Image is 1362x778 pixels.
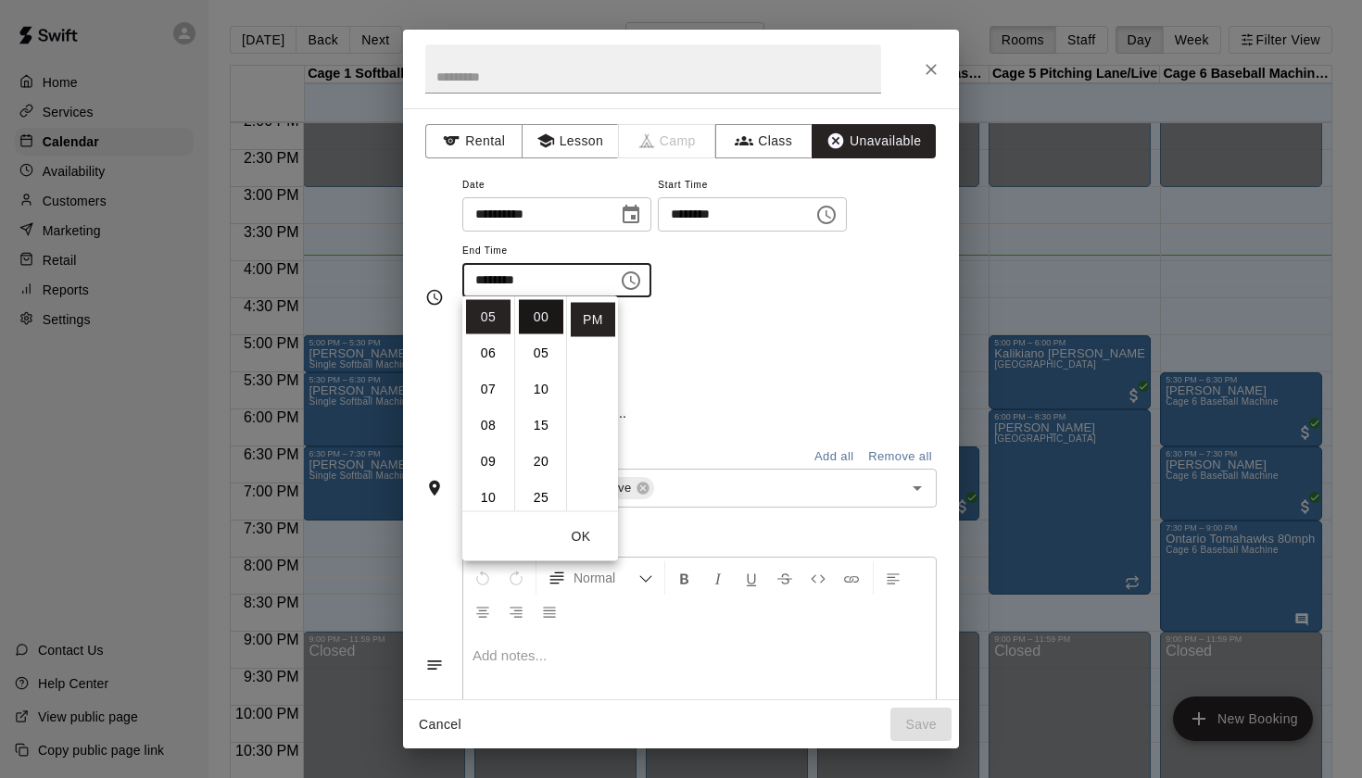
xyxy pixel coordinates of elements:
button: Add all [804,443,864,471]
li: 5 hours [466,300,511,334]
span: Camps can only be created in the Services page [619,124,716,158]
button: Open [904,475,930,501]
li: 25 minutes [519,481,563,515]
ul: Select meridiem [566,296,618,511]
span: Notes [463,522,937,552]
button: Center Align [467,595,498,628]
button: Cancel [410,708,470,742]
button: Choose time, selected time is 5:00 PM [612,262,649,299]
button: Class [715,124,813,158]
button: Unavailable [812,124,936,158]
button: Close [914,53,948,86]
li: 7 hours [466,372,511,407]
button: Rental [425,124,523,158]
button: Right Align [500,595,532,628]
button: Left Align [877,561,909,595]
span: Normal [574,569,638,587]
button: Insert Code [802,561,834,595]
li: 9 hours [466,445,511,479]
button: Format Strikethrough [769,561,801,595]
li: 10 hours [466,481,511,515]
span: Date [462,173,651,198]
button: Formatting Options [540,561,661,595]
li: 8 hours [466,408,511,443]
span: Start Time [658,173,847,198]
li: 0 minutes [519,300,563,334]
li: 15 minutes [519,408,563,443]
ul: Select minutes [514,296,566,511]
li: 5 minutes [519,336,563,370]
button: Format Italics [702,561,734,595]
button: Format Bold [669,561,700,595]
ul: Select hours [462,296,514,511]
svg: Notes [425,656,444,674]
button: Justify Align [534,595,565,628]
button: Choose time, selected time is 4:45 PM [808,196,845,233]
button: Insert Link [836,561,867,595]
li: PM [571,303,615,337]
button: Format Underline [736,561,767,595]
li: 20 minutes [519,445,563,479]
span: End Time [462,239,651,264]
button: Redo [500,561,532,595]
svg: Timing [425,288,444,307]
button: OK [551,520,611,554]
li: 10 minutes [519,372,563,407]
button: Remove all [864,443,937,471]
button: Choose date, selected date is Oct 9, 2025 [612,196,649,233]
button: Lesson [522,124,619,158]
svg: Rooms [425,479,444,497]
li: 6 hours [466,336,511,370]
button: Undo [467,561,498,595]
